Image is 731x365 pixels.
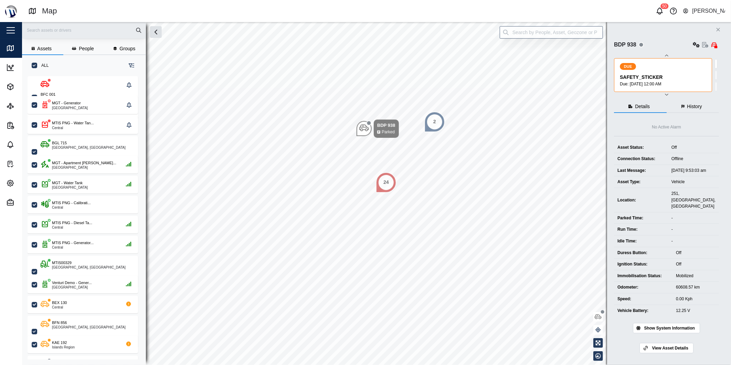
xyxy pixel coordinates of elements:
[52,206,91,209] div: Central
[644,323,695,333] span: Show System Information
[52,166,116,169] div: [GEOGRAPHIC_DATA]
[639,343,693,353] a: View Asset Details
[18,44,33,52] div: Map
[52,280,92,286] div: Venturi Demo - Gener...
[671,238,716,244] div: -
[617,167,665,174] div: Last Message:
[617,144,665,151] div: Asset Status:
[18,160,36,168] div: Tasks
[18,64,47,71] div: Dashboard
[377,122,395,129] div: BDP 938
[671,167,716,174] div: [DATE] 9:53:03 am
[682,6,725,16] button: [PERSON_NAME]
[52,240,94,246] div: MTIS PNG - Generator...
[671,179,716,185] div: Vehicle
[3,3,19,19] img: Main Logo
[500,26,603,39] input: Search by People, Asset, Geozone or Place
[676,250,716,256] div: Off
[620,74,708,81] div: SAFETY_STICKER
[676,284,716,291] div: 60608.57 km
[676,296,716,302] div: 0.00 Kph
[37,63,49,68] label: ALL
[617,238,665,244] div: Idle Time:
[18,122,40,129] div: Reports
[617,197,665,204] div: Location:
[18,83,38,91] div: Assets
[52,340,67,346] div: KAE 192
[52,126,94,130] div: Central
[52,106,88,110] div: [GEOGRAPHIC_DATA]
[52,320,67,326] div: BFN 856
[52,146,126,149] div: [GEOGRAPHIC_DATA], [GEOGRAPHIC_DATA]
[18,102,34,110] div: Sites
[433,118,436,126] div: 2
[52,326,126,329] div: [GEOGRAPHIC_DATA], [GEOGRAPHIC_DATA]
[37,46,52,51] span: Assets
[52,266,126,269] div: [GEOGRAPHIC_DATA], [GEOGRAPHIC_DATA]
[26,25,142,35] input: Search assets or drivers
[617,273,669,279] div: Immobilisation Status:
[52,140,67,146] div: BGL 715
[52,220,92,226] div: MTIS PNG - Diesel Ta...
[692,7,725,15] div: [PERSON_NAME]
[52,180,83,186] div: MGT - Water Tank
[687,104,702,109] span: History
[18,141,39,148] div: Alarms
[383,179,389,186] div: 24
[617,179,665,185] div: Asset Type:
[22,22,731,365] canvas: Map
[617,284,669,291] div: Odometer:
[52,186,88,189] div: [GEOGRAPHIC_DATA]
[635,104,650,109] span: Details
[652,343,688,353] span: View Asset Details
[620,81,708,87] div: Due: [DATE] 12:00 AM
[52,306,67,309] div: Central
[617,261,669,268] div: Ignition Status:
[52,160,116,166] div: MGT - Apartment [PERSON_NAME]...
[660,3,668,9] div: 50
[671,190,716,210] div: 251, [GEOGRAPHIC_DATA], [GEOGRAPHIC_DATA]
[357,119,399,138] div: Map marker
[376,172,396,193] div: Map marker
[52,246,94,249] div: Central
[617,215,665,221] div: Parked Time:
[52,226,92,229] div: Central
[676,307,716,314] div: 12.25 V
[671,215,716,221] div: -
[617,226,665,233] div: Run Time:
[671,156,716,162] div: Offline
[676,273,716,279] div: Mobilized
[652,124,681,131] div: No Active Alarm
[119,46,135,51] span: Groups
[52,100,81,106] div: MGT - Generator
[614,41,636,49] div: BDP 938
[633,323,700,333] button: Show System Information
[52,346,75,349] div: Islands Region
[676,261,716,268] div: Off
[52,260,72,266] div: MTIS00329
[52,200,91,206] div: MTIS PNG - Calibrati...
[624,63,632,70] span: DUE
[42,5,57,17] div: Map
[617,250,669,256] div: Duress Button:
[79,46,94,51] span: People
[28,74,146,359] div: grid
[424,112,445,132] div: Map marker
[52,300,67,306] div: BEX 130
[382,129,395,135] div: Parked
[41,92,55,97] div: BFC 001
[52,286,92,289] div: [GEOGRAPHIC_DATA]
[671,226,716,233] div: -
[617,156,665,162] div: Connection Status:
[671,144,716,151] div: Off
[617,296,669,302] div: Speed:
[617,307,669,314] div: Vehicle Battery:
[52,120,94,126] div: MTIS PNG - Water Tan...
[18,199,37,206] div: Admin
[18,179,41,187] div: Settings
